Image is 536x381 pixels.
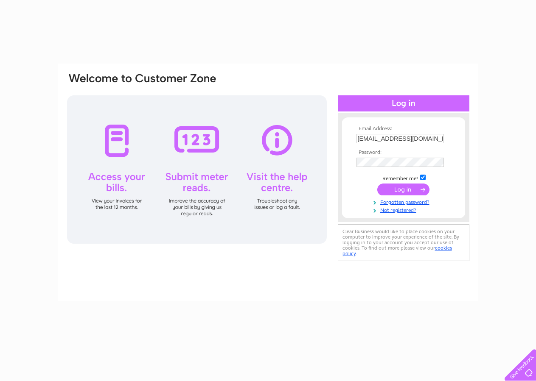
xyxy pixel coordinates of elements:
[377,184,429,195] input: Submit
[338,224,469,261] div: Clear Business would like to place cookies on your computer to improve your experience of the sit...
[342,245,452,256] a: cookies policy
[354,173,453,182] td: Remember me?
[354,150,453,156] th: Password:
[356,206,453,214] a: Not registered?
[356,197,453,206] a: Forgotten password?
[354,126,453,132] th: Email Address:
